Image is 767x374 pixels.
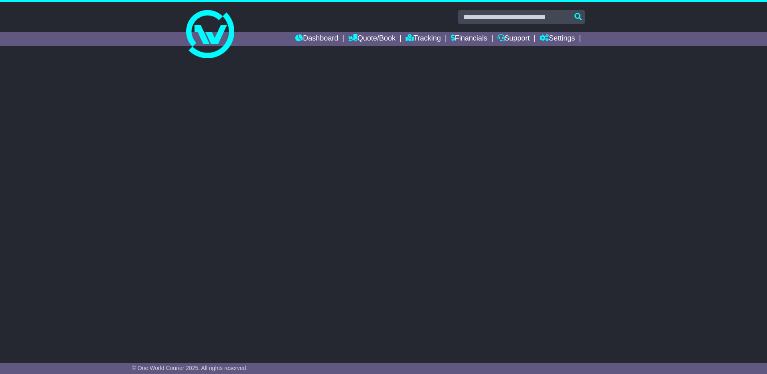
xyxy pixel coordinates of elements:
[451,32,487,46] a: Financials
[540,32,575,46] a: Settings
[132,365,248,371] span: © One World Courier 2025. All rights reserved.
[497,32,530,46] a: Support
[406,32,441,46] a: Tracking
[295,32,338,46] a: Dashboard
[348,32,396,46] a: Quote/Book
